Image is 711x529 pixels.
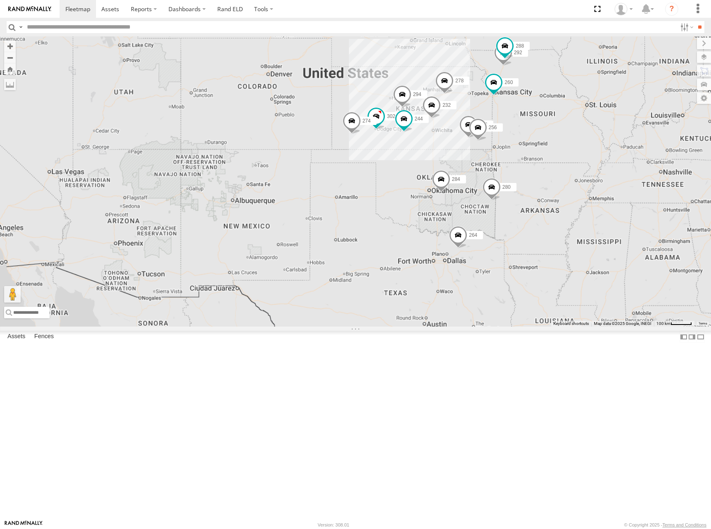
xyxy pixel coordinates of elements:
span: Map data ©2025 Google, INEGI [594,321,651,326]
span: 260 [504,79,513,85]
span: 288 [516,43,524,49]
span: 294 [413,91,421,97]
label: Assets [3,331,29,343]
label: Dock Summary Table to the Right [688,331,696,343]
a: Terms (opens in new tab) [699,322,707,325]
a: Visit our Website [5,521,43,529]
label: Search Filter Options [677,21,695,33]
label: Map Settings [697,92,711,104]
a: Terms and Conditions [663,522,706,527]
label: Measure [4,79,16,90]
span: 274 [363,118,371,124]
span: 302 [387,113,395,119]
button: Zoom Home [4,63,16,75]
label: Search Query [17,21,24,33]
label: Hide Summary Table [697,331,705,343]
span: 292 [514,49,522,55]
span: 100 km [656,321,670,326]
span: 232 [442,102,451,108]
span: 244 [415,115,423,121]
i: ? [665,2,678,16]
label: Fences [30,331,58,343]
span: 278 [455,78,464,84]
span: 298 [479,122,488,127]
div: Version: 308.01 [318,522,349,527]
span: 280 [502,184,511,190]
button: Drag Pegman onto the map to open Street View [4,286,21,303]
img: rand-logo.svg [8,6,51,12]
button: Map Scale: 100 km per 48 pixels [654,321,694,327]
span: 256 [489,125,497,130]
div: Shane Miller [612,3,636,15]
label: Dock Summary Table to the Left [680,331,688,343]
button: Keyboard shortcuts [553,321,589,327]
div: © Copyright 2025 - [624,522,706,527]
button: Zoom in [4,41,16,52]
span: 284 [452,176,460,182]
span: 264 [469,232,477,238]
button: Zoom out [4,52,16,63]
